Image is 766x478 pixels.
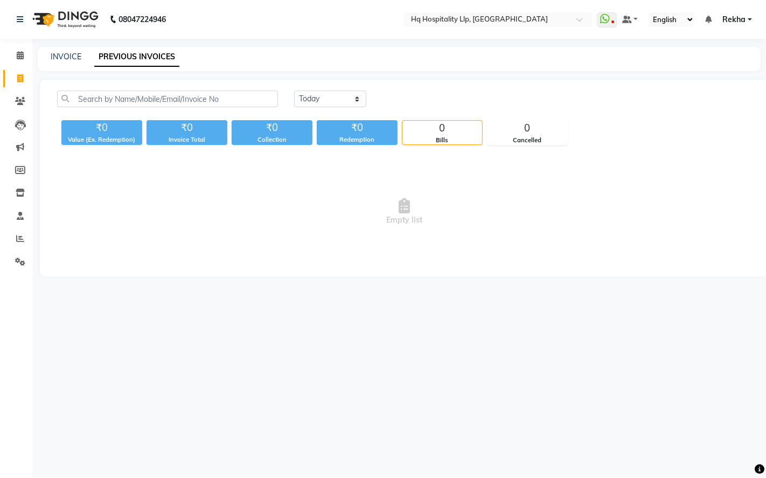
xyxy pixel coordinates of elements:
div: 0 [402,121,482,136]
div: Bills [402,136,482,145]
span: Empty list [57,158,751,266]
div: Value (Ex. Redemption) [61,135,142,144]
div: 0 [488,121,567,136]
span: Rekha [722,14,746,25]
div: Cancelled [488,136,567,145]
a: PREVIOUS INVOICES [94,47,179,67]
div: Redemption [317,135,398,144]
img: logo [27,4,101,34]
div: ₹0 [317,120,398,135]
a: INVOICE [51,52,81,61]
div: Collection [232,135,312,144]
div: ₹0 [147,120,227,135]
b: 08047224946 [119,4,166,34]
div: Invoice Total [147,135,227,144]
div: ₹0 [232,120,312,135]
div: ₹0 [61,120,142,135]
input: Search by Name/Mobile/Email/Invoice No [57,91,278,107]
